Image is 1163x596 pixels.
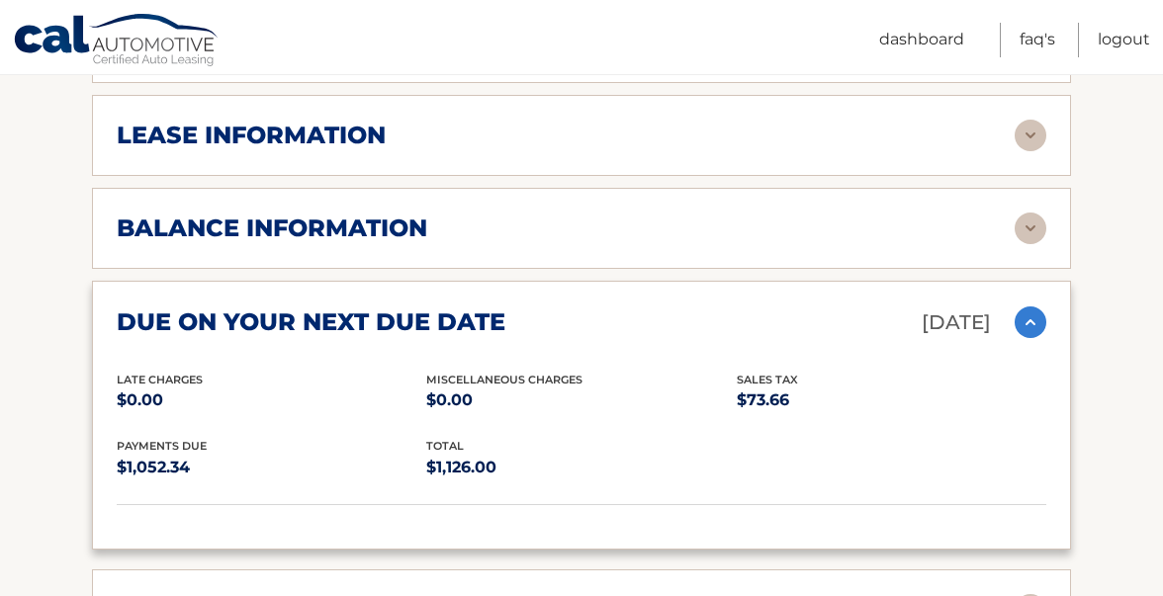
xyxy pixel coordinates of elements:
h2: lease information [117,121,386,150]
img: accordion-rest.svg [1015,213,1046,244]
p: $0.00 [426,386,736,414]
a: Dashboard [879,23,964,57]
h2: balance information [117,213,427,243]
h2: due on your next due date [117,307,505,337]
a: FAQ's [1020,23,1055,57]
span: Miscellaneous Charges [426,373,582,386]
p: $73.66 [737,386,1046,414]
a: Cal Automotive [13,13,221,70]
p: $1,052.34 [117,454,426,481]
p: [DATE] [922,305,991,340]
a: Logout [1098,23,1150,57]
span: Sales Tax [737,373,798,386]
p: $0.00 [117,386,426,414]
img: accordion-rest.svg [1015,120,1046,151]
span: Late Charges [117,373,203,386]
img: accordion-active.svg [1015,306,1046,338]
p: $1,126.00 [426,454,736,481]
span: total [426,439,464,453]
span: Payments Due [117,439,207,453]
